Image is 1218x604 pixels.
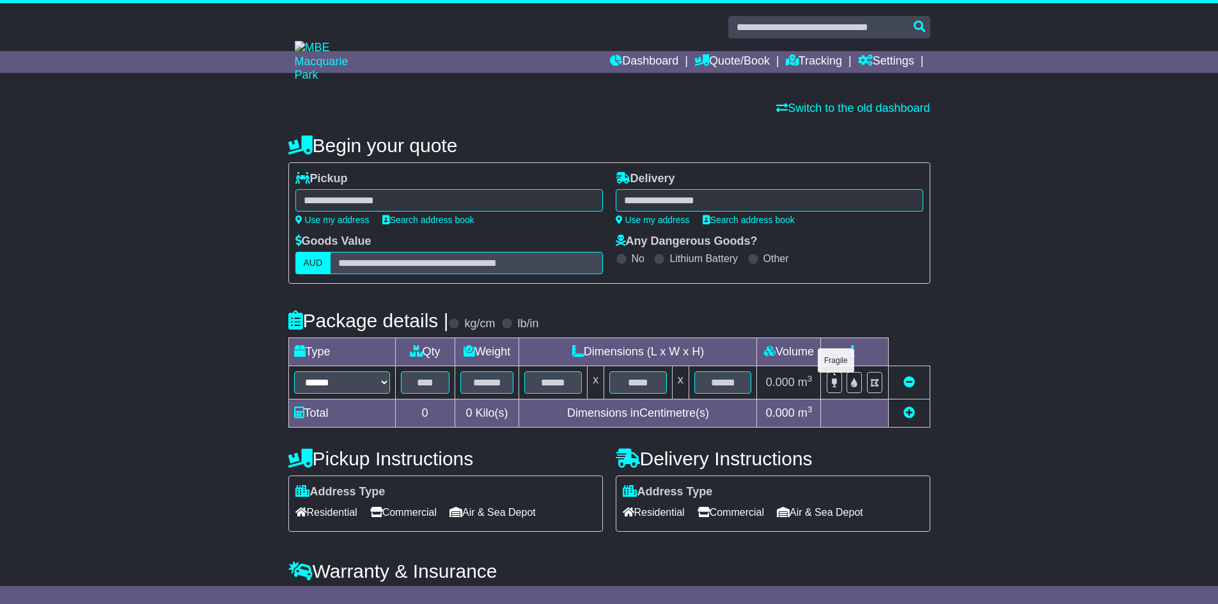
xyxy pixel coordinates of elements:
[610,51,678,73] a: Dashboard
[295,41,371,82] img: MBE Macquarie Park
[295,252,331,274] label: AUD
[616,235,758,249] label: Any Dangerous Goods?
[464,317,495,331] label: kg/cm
[295,502,357,522] span: Residential
[703,215,795,225] a: Search address book
[295,215,370,225] a: Use my address
[763,252,789,265] label: Other
[295,172,348,186] label: Pickup
[588,366,604,399] td: x
[632,252,644,265] label: No
[798,407,813,419] span: m
[616,215,690,225] a: Use my address
[698,502,764,522] span: Commercial
[766,376,795,389] span: 0.000
[519,338,757,366] td: Dimensions (L x W x H)
[776,102,930,114] a: Switch to the old dashboard
[455,399,519,428] td: Kilo(s)
[669,252,738,265] label: Lithium Battery
[517,317,538,331] label: lb/in
[465,407,472,419] span: 0
[808,374,813,383] sup: 3
[449,502,536,522] span: Air & Sea Depot
[288,399,395,428] td: Total
[616,448,930,469] h4: Delivery Instructions
[295,235,371,249] label: Goods Value
[798,376,813,389] span: m
[288,135,930,156] h4: Begin your quote
[694,51,770,73] a: Quote/Book
[818,348,854,373] div: Fragile
[519,399,757,428] td: Dimensions in Centimetre(s)
[395,338,455,366] td: Qty
[808,405,813,414] sup: 3
[623,502,685,522] span: Residential
[288,448,603,469] h4: Pickup Instructions
[903,407,915,419] a: Add new item
[757,338,821,366] td: Volume
[903,376,915,389] a: Remove this item
[616,172,675,186] label: Delivery
[858,51,914,73] a: Settings
[786,51,842,73] a: Tracking
[382,215,474,225] a: Search address book
[288,338,395,366] td: Type
[295,485,386,499] label: Address Type
[288,561,930,582] h4: Warranty & Insurance
[288,310,449,331] h4: Package details |
[777,502,863,522] span: Air & Sea Depot
[672,366,689,399] td: x
[623,485,713,499] label: Address Type
[455,338,519,366] td: Weight
[766,407,795,419] span: 0.000
[395,399,455,428] td: 0
[370,502,437,522] span: Commercial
